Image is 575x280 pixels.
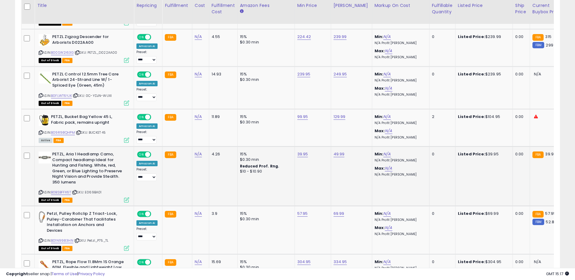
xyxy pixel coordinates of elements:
[546,219,557,225] span: 52.85
[136,227,158,240] div: Preset:
[375,114,384,119] b: Min:
[212,34,233,40] div: 4.55
[375,158,425,163] p: N/A Profit [PERSON_NAME]
[545,151,556,157] span: 39.95
[51,130,75,135] a: B09R98QHPM
[532,2,564,15] div: Current Buybox Price
[546,271,569,277] span: 2025-10-14 15:17 GMT
[39,72,129,105] div: ASIN:
[375,232,425,236] p: N/A Profit [PERSON_NAME]
[62,246,72,251] span: FBA
[240,40,290,45] div: $0.30 min
[515,151,525,157] div: 0.00
[532,151,544,158] small: FBA
[37,2,131,9] div: Title
[432,259,451,265] div: 0
[195,71,202,77] a: N/A
[39,138,53,143] span: All listings currently available for purchase on Amazon
[39,34,129,62] div: ASIN:
[138,35,145,40] span: ON
[165,114,176,121] small: FBA
[76,130,106,135] span: | SKU: BUCKET 45
[515,34,525,40] div: 0.00
[195,34,202,40] a: N/A
[375,48,385,54] b: Max:
[534,71,541,77] span: N/A
[212,2,235,15] div: Fulfillment Cost
[375,2,427,9] div: Markup on Cost
[334,211,344,217] a: 69.99
[458,71,485,77] b: Listed Price:
[136,220,158,226] div: Amazon AI
[458,114,485,119] b: Listed Price:
[51,50,74,55] a: B00SW2I63G
[52,271,77,277] a: Terms of Use
[138,152,145,157] span: ON
[383,71,391,77] a: N/A
[458,211,508,216] div: $69.99
[6,271,28,277] strong: Copyright
[240,157,290,162] div: $0.30 min
[240,169,290,174] div: $10 - $10.90
[432,2,453,15] div: Fulfillable Quantity
[375,173,425,177] p: N/A Profit [PERSON_NAME]
[515,72,525,77] div: 0.00
[165,34,176,41] small: FBA
[375,151,384,157] b: Min:
[375,165,385,171] b: Max:
[515,259,525,265] div: 0.00
[546,42,553,48] span: 299
[297,34,311,40] a: 224.42
[458,259,485,265] b: Listed Price:
[334,259,347,265] a: 334.95
[297,2,328,9] div: Min Price
[212,72,233,77] div: 14.93
[78,271,105,277] a: Privacy Policy
[458,114,508,119] div: $104.95
[334,151,345,157] a: 49.99
[240,164,280,169] b: Reduced Prof. Rng.
[195,114,202,120] a: N/A
[150,35,160,40] span: OFF
[195,211,202,217] a: N/A
[62,198,72,203] span: FBA
[212,151,233,157] div: 4.26
[212,114,233,119] div: 11.89
[334,71,347,77] a: 249.95
[532,34,544,41] small: FBA
[334,2,369,9] div: [PERSON_NAME]
[545,211,556,216] span: 57.95
[62,101,72,106] span: FBA
[39,114,50,126] img: 41IDtyKOy9L._SL40_.jpg
[297,114,308,120] a: 99.95
[138,260,145,265] span: ON
[240,151,290,157] div: 15%
[39,58,61,63] span: All listings that are currently out of stock and unavailable for purchase on Amazon
[375,121,425,125] p: N/A Profit [PERSON_NAME]
[240,211,290,216] div: 15%
[297,151,308,157] a: 39.95
[458,259,508,265] div: $304.95
[165,259,176,266] small: FBA
[150,115,160,120] span: OFF
[136,87,158,101] div: Preset:
[136,50,158,64] div: Preset:
[51,93,72,98] a: B0FLWT6YJK
[375,34,384,40] b: Min:
[39,211,129,250] div: ASIN:
[383,211,391,217] a: N/A
[52,151,126,186] b: PETZL, Aria 1 Headlamp Camo, Compact headlamp Ideal for Hunting and Fishing. White, red, Green, o...
[515,2,527,15] div: Ship Price
[375,225,385,231] b: Max:
[150,212,160,217] span: OFF
[240,2,292,9] div: Amazon Fees
[375,128,385,134] b: Max:
[334,114,346,120] a: 129.99
[51,190,71,195] a: B0BSBFFX6T
[136,123,158,129] div: Amazon AI
[375,135,425,140] p: N/A Profit [PERSON_NAME]
[6,271,105,277] div: seller snap | |
[383,34,391,40] a: N/A
[39,151,51,164] img: 31fE5W2qtQL._SL40_.jpg
[136,81,158,86] div: Amazon AI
